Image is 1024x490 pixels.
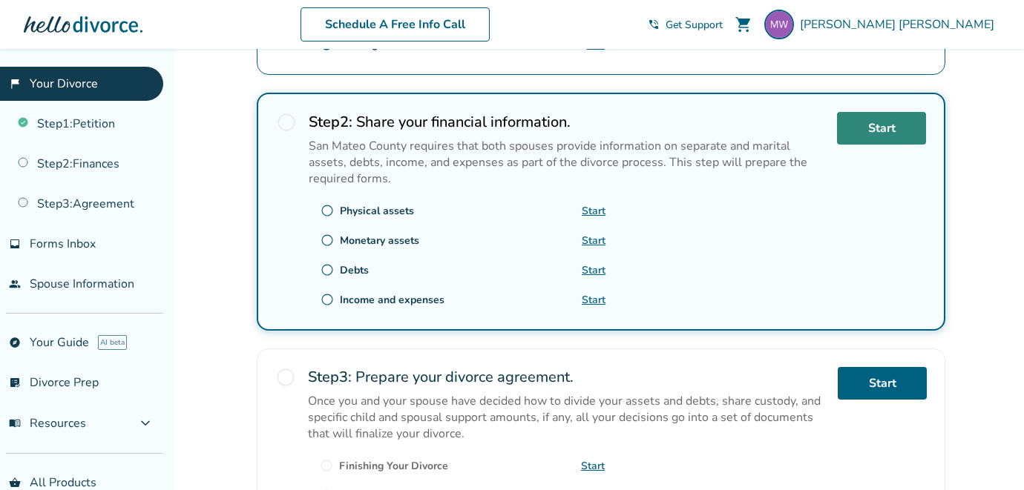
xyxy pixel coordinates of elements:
[764,10,794,39] img: mattdwinters@gmail.com
[275,367,296,388] span: radio_button_unchecked
[339,459,448,473] div: Finishing Your Divorce
[582,293,605,307] a: Start
[308,367,352,387] strong: Step 3 :
[308,393,826,442] p: Once you and your spouse have decided how to divide your assets and debts, share custody, and spe...
[666,18,723,32] span: Get Support
[340,263,369,277] div: Debts
[9,78,21,90] span: flag_2
[309,138,825,187] p: San Mateo County requires that both spouses provide information on separate and marital assets, d...
[9,278,21,290] span: people
[309,112,825,132] h2: Share your financial information.
[340,234,419,248] div: Monetary assets
[9,238,21,250] span: inbox
[9,415,86,431] span: Resources
[321,204,334,217] span: radio_button_unchecked
[582,234,605,248] a: Start
[321,263,334,277] span: radio_button_unchecked
[9,337,21,348] span: explore
[9,377,21,388] span: list_alt_check
[735,16,752,33] span: shopping_cart
[30,236,96,252] span: Forms Inbox
[321,293,334,306] span: radio_button_unchecked
[98,335,127,350] span: AI beta
[648,18,723,32] a: phone_in_talkGet Support
[308,367,826,387] h2: Prepare your divorce agreement.
[582,263,605,277] a: Start
[9,477,21,489] span: shopping_basket
[800,16,1000,33] span: [PERSON_NAME] [PERSON_NAME]
[837,112,926,145] a: Start
[838,367,927,400] a: Start
[309,112,352,132] strong: Step 2 :
[276,112,297,133] span: radio_button_unchecked
[320,459,333,472] span: radio_button_unchecked
[581,459,605,473] a: Start
[340,293,444,307] div: Income and expenses
[9,417,21,429] span: menu_book
[340,204,414,218] div: Physical assets
[137,414,154,432] span: expand_more
[301,7,490,42] a: Schedule A Free Info Call
[321,234,334,247] span: radio_button_unchecked
[648,19,660,30] span: phone_in_talk
[950,419,1024,490] iframe: Chat Widget
[582,204,605,218] a: Start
